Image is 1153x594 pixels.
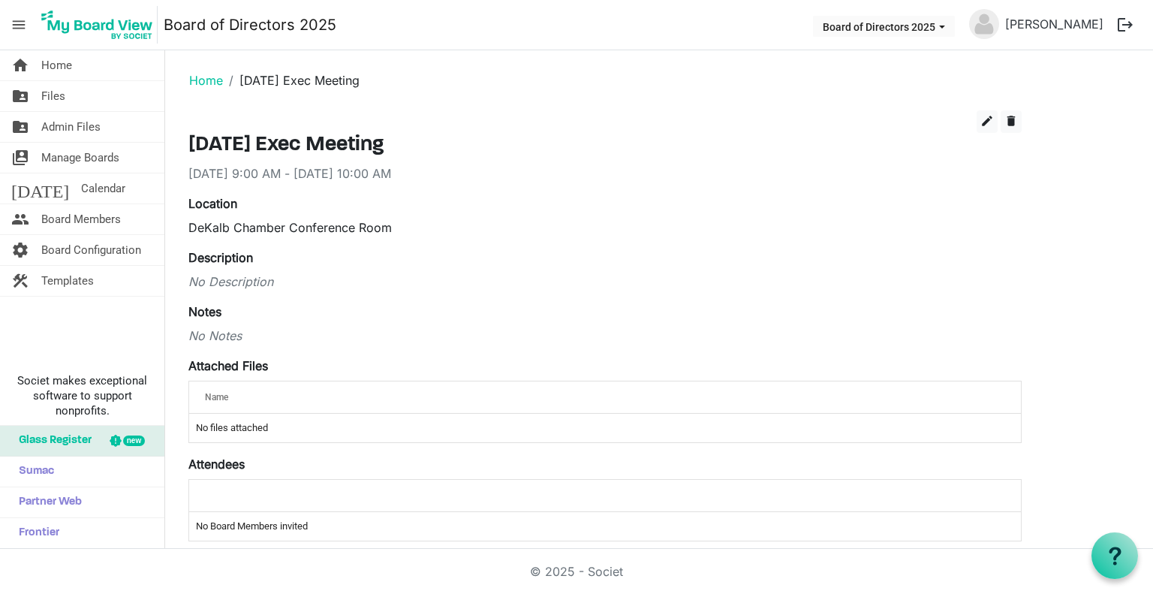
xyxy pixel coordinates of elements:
[41,143,119,173] span: Manage Boards
[977,110,998,133] button: edit
[223,71,360,89] li: [DATE] Exec Meeting
[11,173,69,204] span: [DATE]
[188,303,221,321] label: Notes
[41,235,141,265] span: Board Configuration
[189,73,223,88] a: Home
[11,457,54,487] span: Sumac
[188,164,1022,182] div: [DATE] 9:00 AM - [DATE] 10:00 AM
[41,266,94,296] span: Templates
[41,81,65,111] span: Files
[188,455,245,473] label: Attendees
[188,133,1022,158] h3: [DATE] Exec Meeting
[123,436,145,446] div: new
[37,6,158,44] img: My Board View Logo
[5,11,33,39] span: menu
[41,112,101,142] span: Admin Files
[41,204,121,234] span: Board Members
[813,16,955,37] button: Board of Directors 2025 dropdownbutton
[1109,9,1141,41] button: logout
[188,194,237,213] label: Location
[980,114,994,128] span: edit
[188,327,1022,345] div: No Notes
[11,112,29,142] span: folder_shared
[189,414,1021,442] td: No files attached
[1001,110,1022,133] button: delete
[11,143,29,173] span: switch_account
[189,512,1021,541] td: No Board Members invited
[11,204,29,234] span: people
[999,9,1109,39] a: [PERSON_NAME]
[188,357,268,375] label: Attached Files
[188,273,1022,291] div: No Description
[7,373,158,418] span: Societ makes exceptional software to support nonprofits.
[11,50,29,80] span: home
[164,10,336,40] a: Board of Directors 2025
[41,50,72,80] span: Home
[188,219,1022,237] div: DeKalb Chamber Conference Room
[11,81,29,111] span: folder_shared
[81,173,125,204] span: Calendar
[11,426,92,456] span: Glass Register
[1004,114,1018,128] span: delete
[11,266,29,296] span: construction
[188,249,253,267] label: Description
[11,487,82,517] span: Partner Web
[205,392,228,403] span: Name
[11,518,59,548] span: Frontier
[969,9,999,39] img: no-profile-picture.svg
[530,564,623,579] a: © 2025 - Societ
[37,6,164,44] a: My Board View Logo
[11,235,29,265] span: settings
